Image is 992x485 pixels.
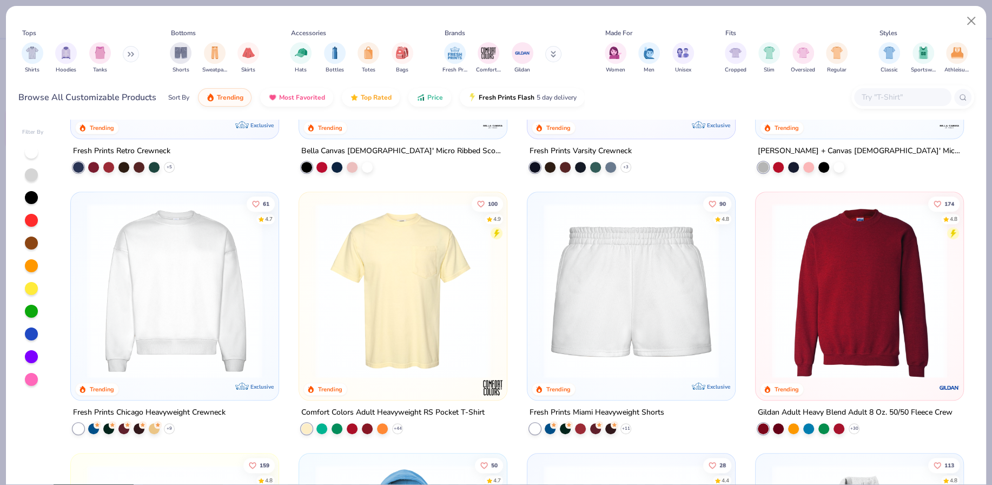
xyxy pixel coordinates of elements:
span: Fresh Prints [442,66,467,74]
button: Like [928,196,960,211]
img: TopRated.gif [350,93,359,102]
span: + 5 [167,164,172,171]
div: Tops [22,28,36,38]
button: filter button [170,42,191,74]
div: filter for Hoodies [55,42,77,74]
button: filter button [89,42,111,74]
button: filter button [476,42,501,74]
img: Sweatpants Image [209,47,221,59]
img: Classic Image [883,47,896,59]
button: filter button [826,42,848,74]
span: Shirts [25,66,39,74]
button: filter button [442,42,467,74]
span: Bags [396,66,408,74]
span: Regular [827,66,846,74]
div: Bottoms [171,28,196,38]
span: Classic [881,66,898,74]
button: Like [703,457,731,473]
img: Slim Image [763,47,775,59]
img: most_fav.gif [268,93,277,102]
div: filter for Skirts [237,42,259,74]
img: trending.gif [206,93,215,102]
span: Skirts [241,66,255,74]
button: Trending [198,88,252,107]
div: filter for Classic [878,42,900,74]
button: filter button [512,42,533,74]
span: 100 [488,201,498,206]
img: c7b025ed-4e20-46ac-9c52-55bc1f9f47df [766,203,953,378]
span: Exclusive [250,122,274,129]
div: Gildan Adult Heavy Blend Adult 8 Oz. 50/50 Fleece Crew [758,406,953,420]
div: 4.7 [264,215,272,223]
div: filter for Shirts [22,42,43,74]
span: Unisex [675,66,691,74]
div: filter for Tanks [89,42,111,74]
span: Men [644,66,654,74]
span: + 3 [623,164,629,171]
img: Tanks Image [94,47,106,59]
img: Skirts Image [242,47,255,59]
img: f2707318-0607-4e9d-8b72-fe22b32ef8d9 [496,203,682,378]
button: Top Rated [342,88,400,107]
button: filter button [202,42,227,74]
img: Cropped Image [729,47,742,59]
span: 28 [719,462,726,468]
div: filter for Shorts [170,42,191,74]
button: Like [246,196,274,211]
div: Sort By [168,93,189,102]
img: 9145e166-e82d-49ae-94f7-186c20e691c9 [268,203,454,378]
img: af8dff09-eddf-408b-b5dc-51145765dcf2 [538,203,724,378]
img: Bella + Canvas logo [939,115,961,137]
span: Cropped [725,66,746,74]
img: Hoodies Image [60,47,72,59]
span: 50 [491,462,498,468]
div: [PERSON_NAME] + Canvas [DEMOGRAPHIC_DATA]' Micro Ribbed Baby Tee [758,145,961,158]
button: Most Favorited [260,88,333,107]
div: 4.8 [722,215,729,223]
input: Try "T-Shirt" [861,91,944,103]
button: filter button [638,42,660,74]
div: filter for Men [638,42,660,74]
div: filter for Hats [290,42,312,74]
span: 90 [719,201,726,206]
button: Price [408,88,451,107]
span: Sportswear [911,66,936,74]
button: Like [703,196,731,211]
button: filter button [944,42,969,74]
div: Fits [725,28,736,38]
button: filter button [55,42,77,74]
button: Like [475,457,503,473]
div: filter for Unisex [672,42,694,74]
div: filter for Women [605,42,626,74]
div: Comfort Colors Adult Heavyweight RS Pocket T-Shirt [301,406,485,420]
span: + 9 [167,425,172,432]
span: 159 [259,462,269,468]
div: filter for Athleisure [944,42,969,74]
img: Unisex Image [677,47,689,59]
button: filter button [911,42,936,74]
div: Accessories [291,28,326,38]
div: Styles [879,28,897,38]
img: Regular Image [831,47,843,59]
img: Sportswear Image [917,47,929,59]
span: Shorts [173,66,189,74]
img: Gildan logo [939,377,961,398]
span: Price [427,93,443,102]
div: filter for Cropped [725,42,746,74]
div: Bella Canvas [DEMOGRAPHIC_DATA]' Micro Ribbed Scoop Tank [301,145,505,158]
span: + 44 [393,425,401,432]
div: 4.8 [264,476,272,484]
img: 1358499d-a160-429c-9f1e-ad7a3dc244c9 [82,203,268,378]
img: Women Image [609,47,621,59]
div: 4.4 [722,476,729,484]
button: filter button [758,42,780,74]
img: Oversized Image [797,47,809,59]
img: Comfort Colors logo [482,377,504,398]
img: Bella + Canvas logo [482,115,504,137]
span: Hoodies [56,66,76,74]
button: filter button [878,42,900,74]
img: Comfort Colors Image [480,45,497,61]
img: Totes Image [362,47,374,59]
button: filter button [791,42,815,74]
div: Fresh Prints Miami Heavyweight Shorts [530,406,664,420]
